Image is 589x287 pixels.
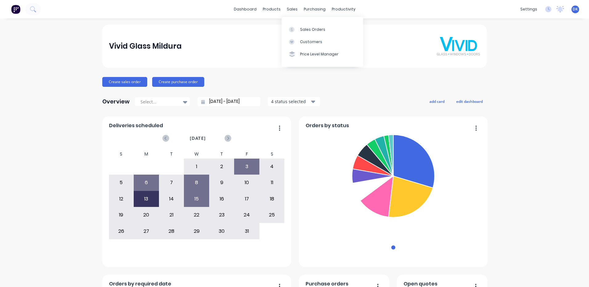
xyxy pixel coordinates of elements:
a: Customers [282,36,363,48]
div: 28 [159,223,184,239]
div: 8 [184,175,209,190]
div: settings [517,5,540,14]
div: purchasing [301,5,329,14]
div: M [134,150,159,159]
button: Create purchase order [152,77,204,87]
div: 20 [134,207,159,223]
div: 9 [209,175,234,190]
div: 21 [159,207,184,223]
img: Vivid Glass Mildura [437,37,480,55]
div: products [260,5,284,14]
div: T [159,150,184,159]
div: T [209,150,234,159]
div: 4 status selected [271,98,310,105]
div: 27 [134,223,159,239]
div: 25 [260,207,284,223]
div: productivity [329,5,359,14]
a: Price Level Manager [282,48,363,60]
div: Price Level Manager [300,51,339,57]
div: 17 [234,191,259,207]
div: 19 [109,207,134,223]
div: 3 [234,159,259,174]
div: 6 [134,175,159,190]
div: 11 [260,175,284,190]
div: 4 [260,159,284,174]
button: add card [425,97,449,105]
div: 13 [134,191,159,207]
span: DK [573,6,578,12]
div: 18 [260,191,284,207]
div: 16 [209,191,234,207]
span: [DATE] [190,135,206,142]
button: edit dashboard [452,97,487,105]
div: Vivid Glass Mildura [109,40,182,52]
div: Customers [300,39,322,45]
button: Create sales order [102,77,147,87]
div: sales [284,5,301,14]
div: 23 [209,207,234,223]
div: 26 [109,223,134,239]
div: 5 [109,175,134,190]
button: 4 status selected [268,97,320,106]
span: Orders by status [306,122,349,129]
div: 29 [184,223,209,239]
div: 12 [109,191,134,207]
div: W [184,150,209,159]
div: 7 [159,175,184,190]
div: S [109,150,134,159]
div: 14 [159,191,184,207]
div: 2 [209,159,234,174]
img: Factory [11,5,20,14]
div: 22 [184,207,209,223]
div: 30 [209,223,234,239]
div: 31 [234,223,259,239]
div: S [259,150,285,159]
span: Deliveries scheduled [109,122,163,129]
div: 1 [184,159,209,174]
div: Sales Orders [300,27,325,32]
div: 24 [234,207,259,223]
a: dashboard [231,5,260,14]
div: F [234,150,259,159]
a: Sales Orders [282,23,363,35]
div: 15 [184,191,209,207]
div: Overview [102,95,130,108]
div: 10 [234,175,259,190]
